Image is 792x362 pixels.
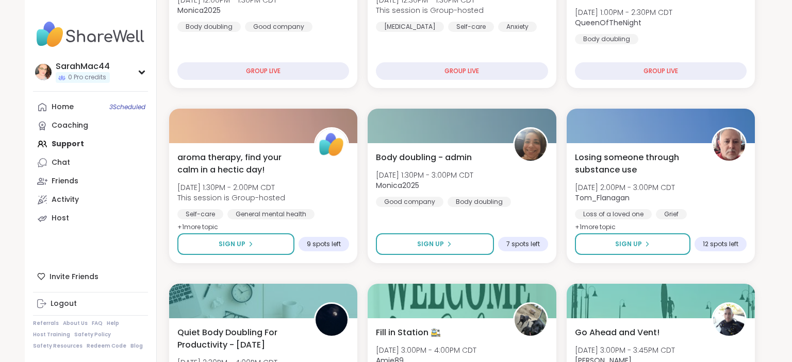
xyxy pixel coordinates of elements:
b: Monica2025 [376,180,419,191]
span: This session is Group-hosted [376,5,484,15]
a: About Us [63,320,88,327]
a: Host Training [33,331,70,338]
a: Help [107,320,119,327]
a: Coaching [33,116,148,135]
a: FAQ [92,320,103,327]
div: Home [52,102,74,112]
a: Blog [130,342,143,350]
div: Anxiety [498,22,537,32]
span: Fill in Station 🚉 [376,326,441,339]
span: This session is Group-hosted [177,193,285,203]
span: Sign Up [219,239,245,249]
button: Sign Up [376,233,493,255]
div: Host [52,213,69,223]
div: Activity [52,195,79,205]
div: Logout [51,299,77,309]
a: Home3Scheduled [33,98,148,116]
span: [DATE] 3:00PM - 4:00PM CDT [376,345,476,355]
a: Logout [33,295,148,313]
span: Body doubling - admin [376,151,472,164]
span: [DATE] 1:30PM - 3:00PM CDT [376,170,473,180]
div: Friends [52,176,78,186]
div: Self-care [177,209,223,219]
div: Coaching [52,120,88,131]
div: Self-care [448,22,494,32]
a: Safety Resources [33,342,82,350]
span: Sign Up [417,239,444,249]
span: 0 Pro credits [68,73,106,82]
a: Referrals [33,320,59,327]
div: Body doubling [177,22,241,32]
span: 9 spots left [307,240,341,248]
span: 7 spots left [506,240,540,248]
a: Friends [33,172,148,191]
b: Monica2025 [177,5,221,15]
span: [DATE] 1:30PM - 2:00PM CDT [177,182,285,193]
span: aroma therapy, find your calm in a hectic day! [177,151,303,176]
a: Host [33,209,148,228]
img: ShareWell [316,129,348,161]
div: Good company [245,22,312,32]
div: GROUP LIVE [177,62,349,80]
a: Redeem Code [87,342,126,350]
div: Body doubling [448,197,511,207]
button: Sign Up [177,233,294,255]
a: Safety Policy [74,331,111,338]
a: Activity [33,191,148,209]
div: Good company [376,197,443,207]
div: Invite Friends [33,267,148,286]
img: QueenOfTheNight [316,304,348,336]
span: 3 Scheduled [109,103,145,111]
img: SarahMac44 [35,64,52,80]
a: Chat [33,153,148,172]
div: GROUP LIVE [376,62,548,80]
span: Quiet Body Doubling For Productivity - [DATE] [177,326,303,351]
img: ShareWell Nav Logo [33,16,148,53]
div: [MEDICAL_DATA] [376,22,444,32]
div: General mental health [227,209,315,219]
div: SarahMac44 [56,61,110,72]
div: Chat [52,158,70,168]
